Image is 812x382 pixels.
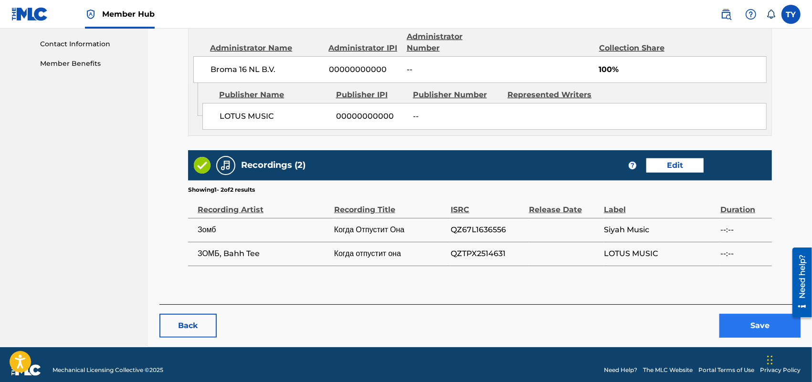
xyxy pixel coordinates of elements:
[40,59,137,69] a: Member Benefits
[629,162,636,169] span: ?
[198,224,329,236] span: Зомб
[102,9,155,20] span: Member Hub
[188,186,255,194] p: Showing 1 - 2 of 2 results
[719,314,801,338] button: Save
[241,160,306,171] h5: Recordings (2)
[220,111,329,122] span: LOTUS MUSIC
[646,158,704,173] a: Edit
[198,248,329,259] span: ЗОМБ, Bahh Tee
[717,5,736,24] a: Public Search
[604,366,637,374] a: Need Help?
[334,194,446,216] div: Recording Title
[451,194,524,216] div: ISRC
[764,336,812,382] div: Виджет чата
[720,9,732,20] img: search
[219,89,328,101] div: Publisher Name
[745,9,757,20] img: help
[210,42,321,54] div: Administrator Name
[334,248,446,259] span: Когда отпустит она
[451,224,524,236] span: QZ67L1636556
[198,194,329,216] div: Recording Artist
[599,42,683,54] div: Collection Share
[781,5,801,24] div: User Menu
[720,194,767,216] div: Duration
[220,160,232,171] img: Recordings
[53,366,163,374] span: Mechanical Licensing Collective © 2025
[413,89,500,101] div: Publisher Number
[336,111,406,122] span: 00000000000
[529,194,599,216] div: Release Date
[11,7,48,21] img: MLC Logo
[407,31,496,54] div: Administrator Number
[211,64,322,75] span: Broma 16 NL B.V.
[407,64,496,75] span: --
[785,244,812,320] iframe: Resource Center
[159,314,217,338] button: Back
[336,89,406,101] div: Publisher IPI
[767,346,773,374] div: Перетащить
[643,366,693,374] a: The MLC Website
[329,64,400,75] span: 00000000000
[451,248,524,259] span: QZTPX2514631
[764,336,812,382] iframe: Chat Widget
[741,5,760,24] div: Help
[720,224,767,236] span: --:--
[40,39,137,49] a: Contact Information
[334,224,446,236] span: Когда Отпустит Она
[698,366,754,374] a: Portal Terms of Use
[507,89,595,101] div: Represented Writers
[194,157,211,174] img: Valid
[11,364,41,376] img: logo
[766,10,776,19] div: Notifications
[604,248,716,259] span: LOTUS MUSIC
[413,111,500,122] span: --
[720,248,767,259] span: --:--
[604,194,716,216] div: Label
[85,9,96,20] img: Top Rightsholder
[604,224,716,236] span: Siyah Music
[328,42,400,54] div: Administrator IPI
[760,366,801,374] a: Privacy Policy
[599,64,766,75] span: 100%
